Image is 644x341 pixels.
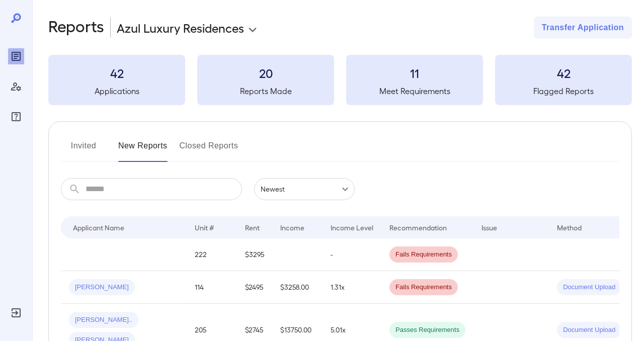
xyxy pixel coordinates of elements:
[237,271,272,304] td: $2495
[245,221,261,233] div: Rent
[69,315,138,325] span: [PERSON_NAME]..
[389,283,458,292] span: Fails Requirements
[254,178,355,200] div: Newest
[187,271,237,304] td: 114
[61,138,106,162] button: Invited
[197,85,334,97] h5: Reports Made
[180,138,238,162] button: Closed Reports
[48,85,185,97] h5: Applications
[346,65,483,81] h3: 11
[197,65,334,81] h3: 20
[187,238,237,271] td: 222
[323,238,381,271] td: -
[495,65,632,81] h3: 42
[331,221,373,233] div: Income Level
[118,138,168,162] button: New Reports
[481,221,498,233] div: Issue
[69,283,135,292] span: [PERSON_NAME]
[73,221,124,233] div: Applicant Name
[8,109,24,125] div: FAQ
[48,17,104,39] h2: Reports
[8,78,24,95] div: Manage Users
[389,325,465,335] span: Passes Requirements
[117,20,244,36] p: Azul Luxury Residences
[557,221,582,233] div: Method
[495,85,632,97] h5: Flagged Reports
[8,305,24,321] div: Log Out
[557,325,621,335] span: Document Upload
[323,271,381,304] td: 1.31x
[557,283,621,292] span: Document Upload
[8,48,24,64] div: Reports
[195,221,214,233] div: Unit #
[389,250,458,260] span: Fails Requirements
[389,221,447,233] div: Recommendation
[237,238,272,271] td: $3295
[280,221,304,233] div: Income
[272,271,323,304] td: $3258.00
[346,85,483,97] h5: Meet Requirements
[48,55,632,105] summary: 42Applications20Reports Made11Meet Requirements42Flagged Reports
[48,65,185,81] h3: 42
[534,17,632,39] button: Transfer Application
